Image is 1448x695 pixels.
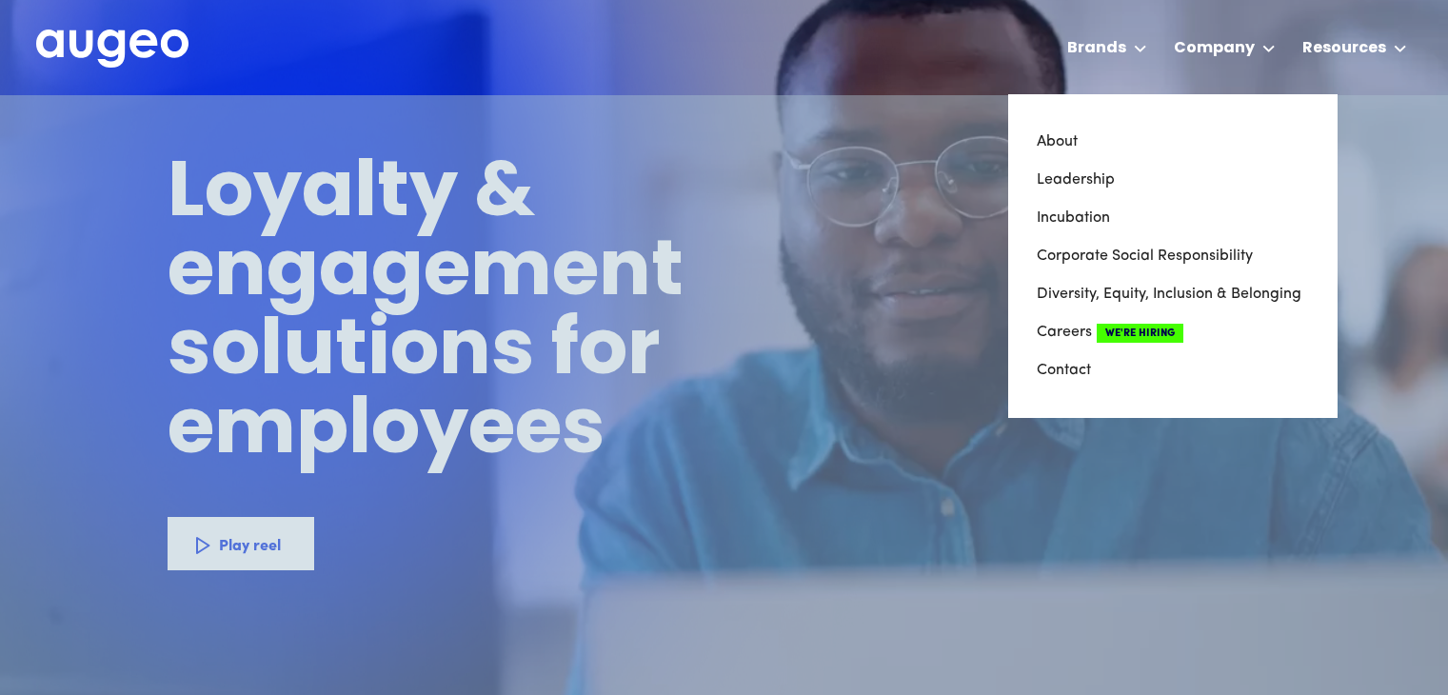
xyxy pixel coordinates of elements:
[1037,275,1309,313] a: Diversity, Equity, Inclusion & Belonging
[1174,37,1255,60] div: Company
[1008,94,1338,418] nav: Company
[1037,199,1309,237] a: Incubation
[36,30,188,69] img: Augeo's full logo in white.
[1037,161,1309,199] a: Leadership
[1037,351,1309,389] a: Contact
[1037,123,1309,161] a: About
[1067,37,1126,60] div: Brands
[1097,324,1183,343] span: We're Hiring
[36,30,188,69] a: home
[1302,37,1386,60] div: Resources
[1037,237,1309,275] a: Corporate Social Responsibility
[1037,313,1309,351] a: CareersWe're Hiring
